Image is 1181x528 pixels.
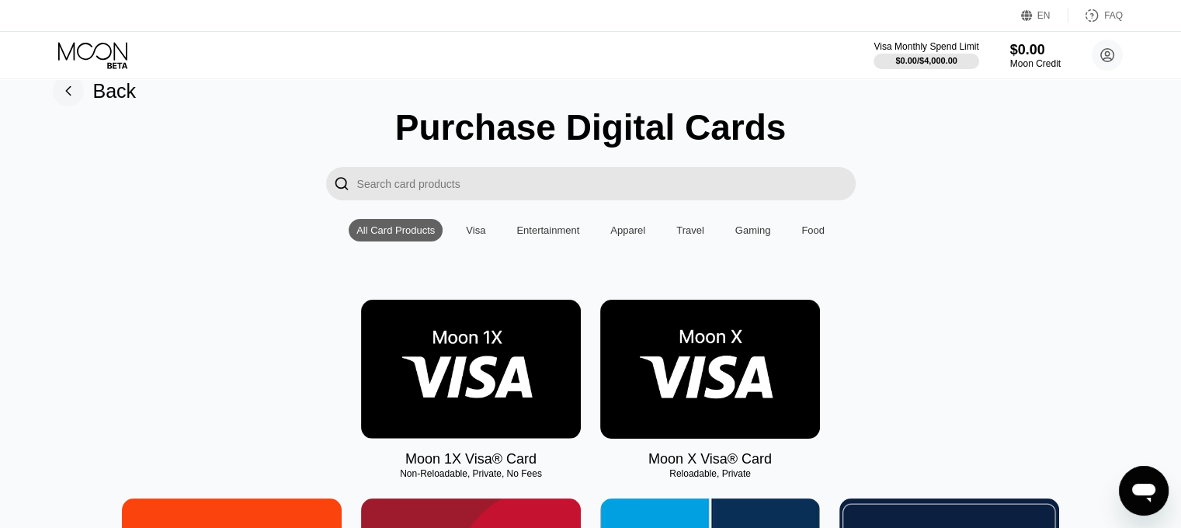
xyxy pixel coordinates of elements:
[516,224,579,236] div: Entertainment
[648,451,772,467] div: Moon X Visa® Card
[1068,8,1123,23] div: FAQ
[1010,58,1061,69] div: Moon Credit
[334,175,349,193] div: 
[676,224,704,236] div: Travel
[1010,42,1061,69] div: $0.00Moon Credit
[509,219,587,241] div: Entertainment
[874,41,978,52] div: Visa Monthly Spend Limit
[466,224,485,236] div: Visa
[735,224,771,236] div: Gaming
[895,56,957,65] div: $0.00 / $4,000.00
[1104,10,1123,21] div: FAQ
[326,167,357,200] div: 
[356,224,435,236] div: All Card Products
[728,219,779,241] div: Gaming
[1021,8,1068,23] div: EN
[53,75,137,106] div: Back
[395,106,787,148] div: Purchase Digital Cards
[794,219,832,241] div: Food
[603,219,653,241] div: Apparel
[1037,10,1051,21] div: EN
[357,167,856,200] input: Search card products
[93,80,137,102] div: Back
[801,224,825,236] div: Food
[1119,466,1169,516] iframe: Button to launch messaging window
[874,41,978,69] div: Visa Monthly Spend Limit$0.00/$4,000.00
[405,451,537,467] div: Moon 1X Visa® Card
[669,219,712,241] div: Travel
[361,468,581,479] div: Non-Reloadable, Private, No Fees
[610,224,645,236] div: Apparel
[1010,42,1061,58] div: $0.00
[458,219,493,241] div: Visa
[600,468,820,479] div: Reloadable, Private
[349,219,443,241] div: All Card Products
